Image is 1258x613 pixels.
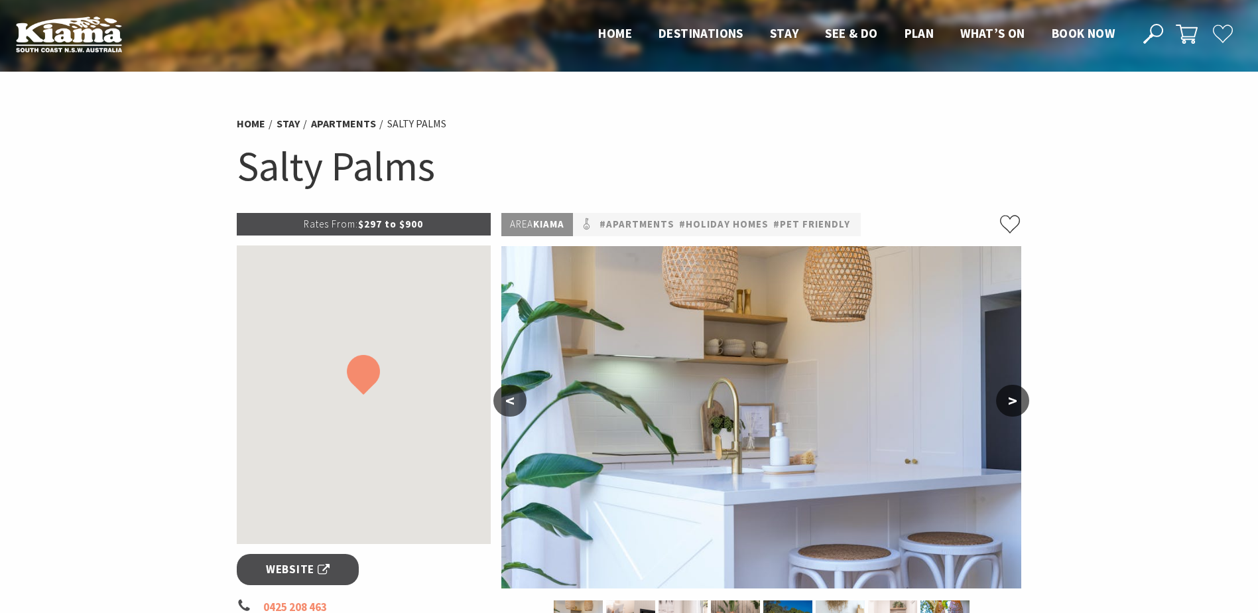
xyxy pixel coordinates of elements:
a: #Pet Friendly [773,216,850,233]
a: Website [237,554,359,585]
span: Area [510,218,533,230]
a: #Apartments [599,216,674,233]
a: Home [237,117,265,131]
a: #Holiday Homes [679,216,769,233]
span: Stay [770,25,799,41]
li: Salty Palms [387,115,446,133]
nav: Main Menu [585,23,1128,45]
span: Book now [1052,25,1115,41]
img: Kiama Logo [16,16,122,52]
img: Beautiful Gourmet Kitchen to entertain & enjoy [501,246,1021,588]
button: < [493,385,527,417]
span: Destinations [659,25,743,41]
p: $297 to $900 [237,213,491,236]
button: > [996,385,1029,417]
h1: Salty Palms [237,139,1022,193]
span: Rates From: [304,218,358,230]
span: Home [598,25,632,41]
a: Stay [277,117,300,131]
a: Apartments [311,117,376,131]
span: See & Do [825,25,877,41]
p: Kiama [501,213,573,236]
span: Website [266,561,330,579]
span: What’s On [960,25,1025,41]
span: Plan [905,25,934,41]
